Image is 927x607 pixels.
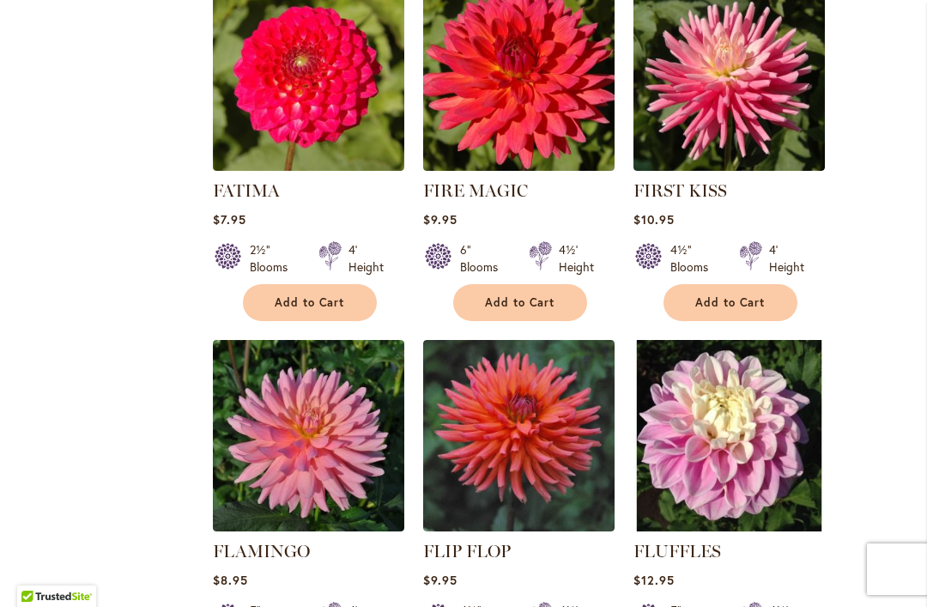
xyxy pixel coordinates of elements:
[485,295,555,310] span: Add to Cart
[633,180,727,201] a: FIRST KISS
[213,541,310,561] a: FLAMINGO
[423,572,457,588] span: $9.95
[213,211,246,228] span: $7.95
[423,541,511,561] a: FLIP FLOP
[213,158,404,174] a: FATIMA
[633,211,675,228] span: $10.95
[633,340,825,531] img: FLUFFLES
[275,295,345,310] span: Add to Cart
[633,572,675,588] span: $12.95
[423,158,615,174] a: FIRE MAGIC
[769,241,804,276] div: 4' Height
[633,519,825,535] a: FLUFFLES
[213,180,280,201] a: FATIMA
[633,541,721,561] a: FLUFFLES
[695,295,766,310] span: Add to Cart
[559,241,594,276] div: 4½' Height
[423,211,457,228] span: $9.95
[213,340,404,531] img: FLAMINGO
[663,284,797,321] button: Add to Cart
[213,519,404,535] a: FLAMINGO
[348,241,384,276] div: 4' Height
[453,284,587,321] button: Add to Cart
[460,241,508,276] div: 6" Blooms
[13,546,61,594] iframe: Launch Accessibility Center
[670,241,718,276] div: 4½" Blooms
[423,519,615,535] a: FLIP FLOP
[423,340,615,531] img: FLIP FLOP
[633,158,825,174] a: FIRST KISS
[423,180,528,201] a: FIRE MAGIC
[243,284,377,321] button: Add to Cart
[250,241,298,276] div: 2½" Blooms
[213,572,248,588] span: $8.95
